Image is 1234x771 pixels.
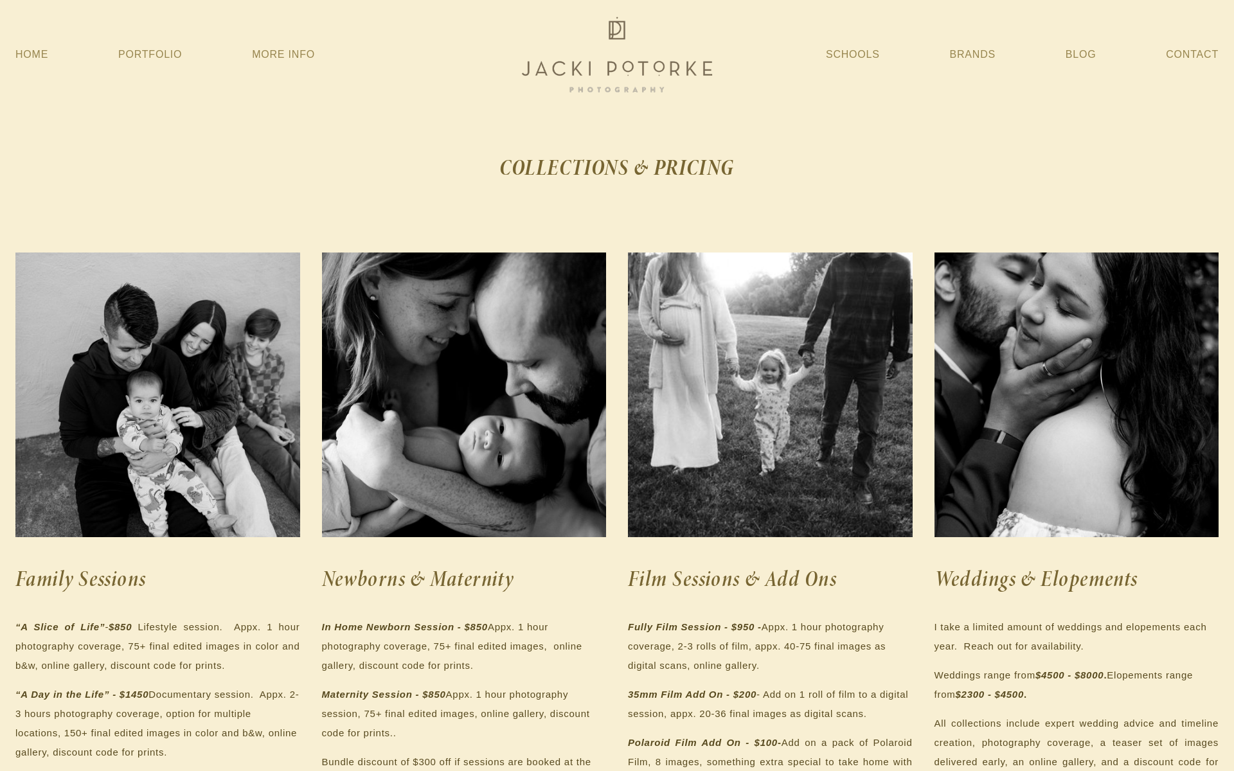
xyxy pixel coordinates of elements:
a: Schools [826,43,880,66]
strong: - [628,737,782,748]
p: Appx. 1 hour photography session, 75+ final edited images, online gallery, discount code for prin... [322,685,607,743]
p: Weddings range from Elopements range from [934,666,1219,704]
img: Jacki Potorke Sacramento Family Photographer [514,13,720,96]
em: Polaroid Film Add On - $100 [628,737,778,748]
h2: Family Sessions [15,559,300,598]
a: Blog [1066,43,1096,66]
p: Appx. 1 hour photography coverage, 75+ final edited images, online gallery, discount code for pri... [322,617,607,675]
em: $2300 - $4500 [956,689,1024,700]
em: In Home Newborn Session - $850 [322,621,488,632]
a: Portfolio [118,49,182,60]
em: $4500 - $8000 [1035,669,1104,680]
a: Contact [1166,43,1219,66]
h2: Film Sessions & Add Ons [628,559,913,598]
strong: COLLECTIONS & PRICING [499,152,734,182]
strong: . [956,689,1027,700]
em: “A Day in the Life” - $1450 [15,689,148,700]
em: 35mm Film Add On - $200 [628,689,756,700]
h2: Weddings & Elopements [934,559,1219,598]
p: - Add on 1 roll of film to a digital session, appx. 20-36 final images as digital scans. [628,685,913,723]
a: Home [15,43,48,66]
strong: . [1035,669,1107,680]
em: Fully Film Session - $950 - [628,621,762,632]
p: Appx. 1 hour photography coverage, 2-3 rolls of film, appx. 40-75 final images as digital scans, ... [628,617,913,675]
a: Brands [950,43,996,66]
p: I take a limited amount of weddings and elopements each year. Reach out for availability. [934,617,1219,656]
a: More Info [252,43,315,66]
em: - [105,621,109,632]
p: Documentary session. Appx. 2-3 hours photography coverage, option for multiple locations, 150+ fi... [15,685,300,762]
h2: Newborns & Maternity [322,559,607,598]
em: $850 [109,621,132,632]
em: “A Slice of Life” [15,621,105,632]
em: Maternity Session - $850 [322,689,446,700]
p: Lifestyle session. Appx. 1 hour photography coverage, 75+ final edited images in color and b&w, o... [15,617,300,675]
